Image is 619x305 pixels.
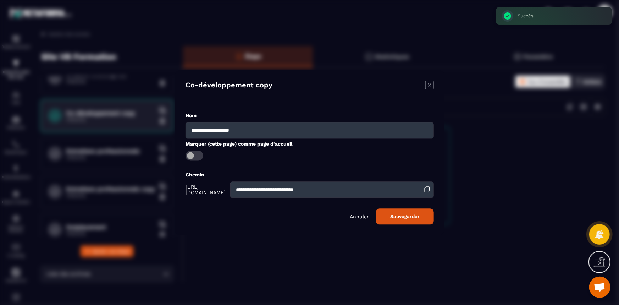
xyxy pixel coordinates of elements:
h4: Co-développement copy [186,81,272,91]
button: Sauvegarder [376,208,434,224]
div: Ouvrir le chat [589,277,610,298]
p: Annuler [350,214,369,219]
label: Chemin [186,172,204,178]
label: Nom [186,113,197,118]
label: Marquer (cette page) comme page d'accueil [186,141,293,147]
span: [URL][DOMAIN_NAME] [186,184,228,195]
